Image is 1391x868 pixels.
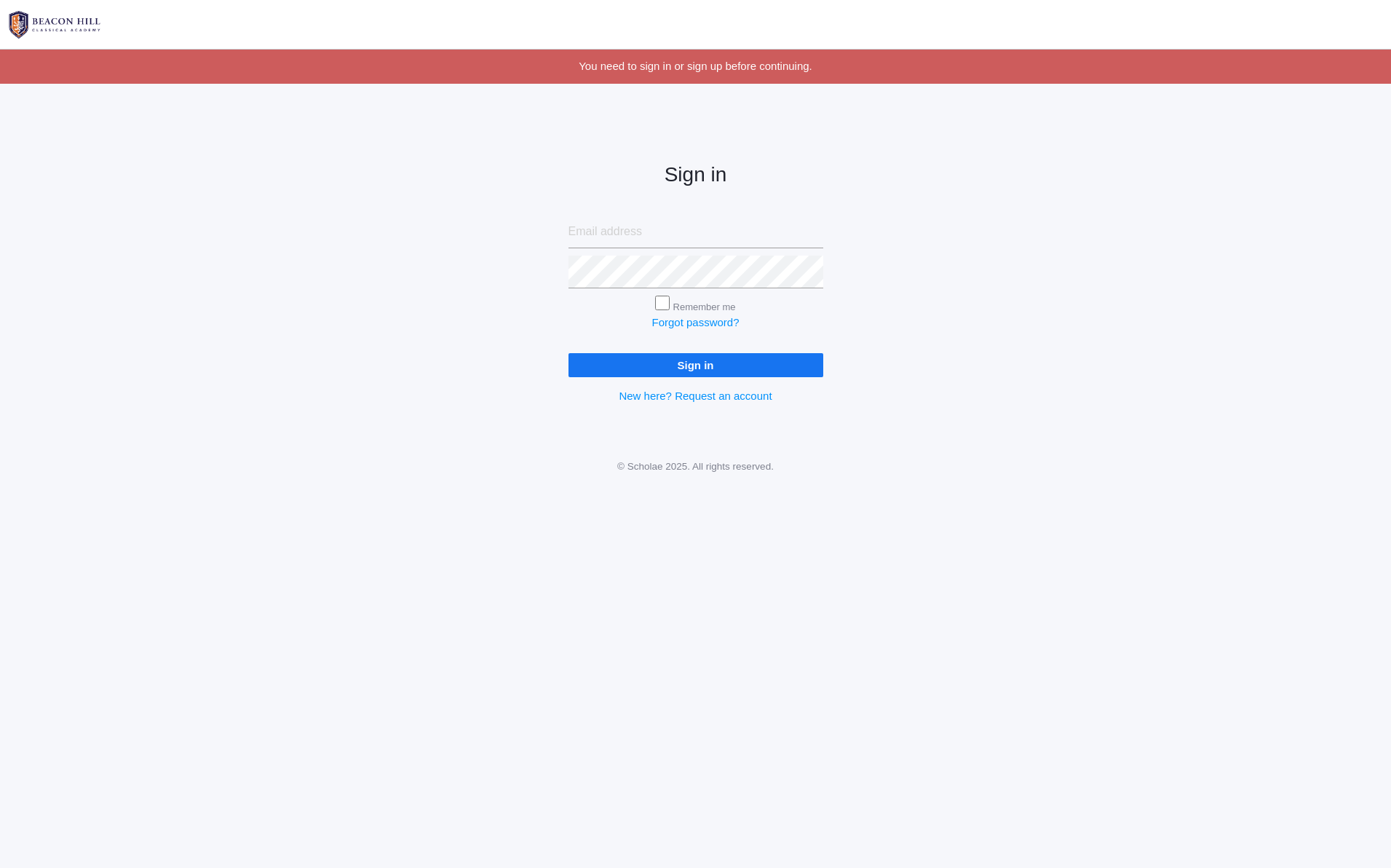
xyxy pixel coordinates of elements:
input: Email address [568,216,823,248]
a: New here? Request an account [619,390,772,402]
h2: Sign in [568,164,823,186]
label: Remember me [673,301,736,312]
input: Sign in [568,353,823,377]
a: Forgot password? [651,316,739,328]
